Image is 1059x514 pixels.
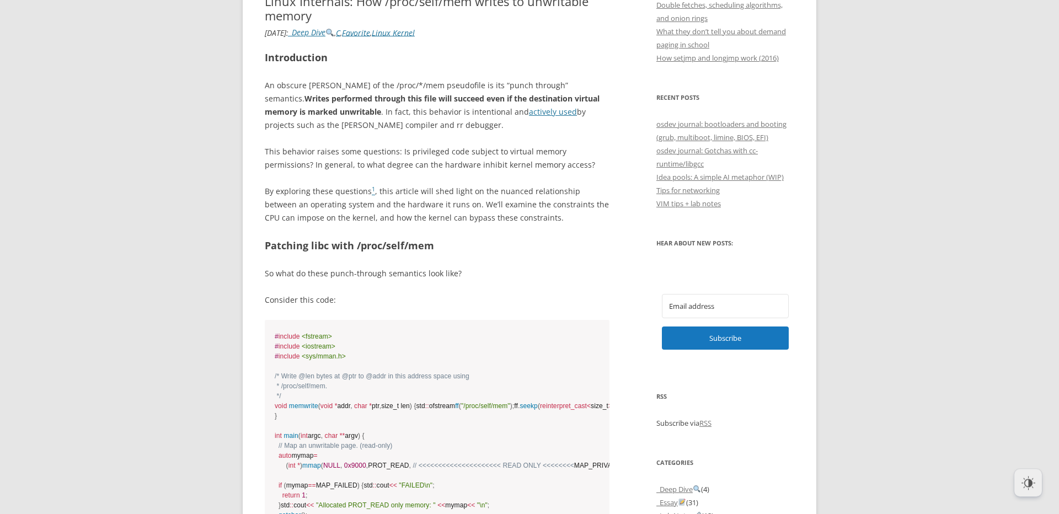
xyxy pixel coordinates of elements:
[678,499,686,506] img: 📝
[326,29,334,36] img: 🔍
[699,418,712,428] a: RSS
[425,402,429,410] span: ::
[538,402,540,410] span: (
[279,481,282,489] span: if
[265,27,415,38] i: : , , ,
[301,432,308,440] span: int
[313,452,317,459] span: =
[358,432,360,440] span: )
[520,402,538,410] span: seekp
[302,352,346,360] span: <sys/mman.h>
[265,238,609,254] h2: Patching libc with /proc/self/mem
[362,432,365,440] span: {
[265,293,609,307] p: Consider this code:
[409,462,411,469] span: ,
[389,481,397,489] span: <<
[432,481,434,489] span: ;
[608,402,612,410] span: >
[340,462,342,469] span: ,
[284,432,298,440] span: main
[300,462,302,469] span: )
[279,342,300,350] span: include
[437,501,445,509] span: <<
[286,462,288,469] span: (
[656,26,786,50] a: What they don’t tell you about demand paging in school
[302,342,335,350] span: <iostream>
[279,352,300,360] span: include
[414,402,416,410] span: {
[279,442,393,449] span: // Map an unwritable page. (read-only)
[265,185,609,224] p: By exploring these questions , this article will shed light on the nuanced relationship between a...
[265,50,609,66] h2: Introduction
[279,452,292,459] span: auto
[379,402,381,410] span: ,
[372,27,415,38] a: Linux Kernel
[587,402,591,410] span: <
[361,481,363,489] span: {
[275,342,335,350] span: #
[325,432,338,440] span: char
[323,462,340,469] span: NULL
[288,462,296,469] span: int
[288,27,334,38] a: _Deep Dive
[320,402,333,410] span: void
[289,402,318,410] span: memwrite
[265,145,609,172] p: This behavior raises some questions: Is privileged code subject to virtual memory permissions? In...
[306,501,314,509] span: <<
[467,501,475,509] span: <<
[344,462,366,469] span: 0x9000
[265,93,600,117] strong: Writes performed through this file will succeed even if the destination virtual memory is marked ...
[316,501,436,509] span: "Allocated PROT_READ only memory: "
[275,432,282,440] span: int
[656,119,787,142] a: osdev journal: bootloaders and booting (grub, multiboot, limine, BIOS, EFI)
[413,462,574,469] span: // <<<<<<<<<<<<<<<<<<<<< READ ONLY <<<<<<<<
[656,496,794,509] li: (31)
[336,27,340,38] a: C
[656,237,794,250] h3: Hear about new posts:
[290,501,293,509] span: ::
[284,481,286,489] span: (
[372,185,375,193] sup: 1
[321,462,323,469] span: (
[656,390,794,403] h3: RSS
[275,352,346,360] span: #
[275,372,469,400] span: /* Write @len bytes at @ptr to @addr in this address space using * /proc/self/mem. */
[308,481,315,489] span: ==
[366,462,368,469] span: ,
[342,27,370,38] a: Favorite
[410,402,412,410] span: )
[656,497,686,507] a: _Essay
[265,27,286,38] time: [DATE]
[302,333,332,340] span: <fstream>
[275,412,277,420] span: }
[306,491,307,499] span: ;
[350,402,352,410] span: ,
[656,484,701,494] a: _Deep Dive
[399,481,432,489] span: "FAILED\n"
[693,485,700,492] img: 🔍
[510,402,512,410] span: )
[279,501,281,509] span: }
[477,501,488,509] span: "\n"
[488,501,489,509] span: ;
[321,432,323,440] span: ,
[279,333,300,340] span: include
[656,416,794,430] p: Subscribe via
[373,481,377,489] span: ::
[459,402,461,410] span: (
[529,106,577,117] a: actively used
[656,456,794,469] h3: Categories
[540,402,587,410] span: reinterpret_cast
[656,172,784,182] a: Idea pools: A simple AI metaphor (WIP)
[662,326,789,350] button: Subscribe
[265,267,609,280] p: So what do these punch-through semantics look like?
[512,402,514,410] span: ;
[357,481,360,489] span: )
[461,402,510,410] span: "/proc/self/mem"
[275,402,287,410] span: void
[275,333,332,340] span: #
[318,402,320,410] span: (
[302,491,306,499] span: 1
[372,186,375,196] a: 1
